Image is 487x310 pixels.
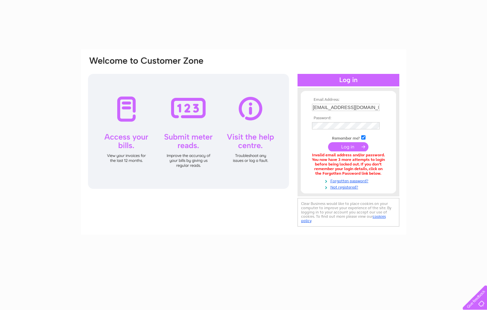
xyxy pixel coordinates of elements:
[301,214,386,223] a: cookies policy
[298,198,399,227] div: Clear Business would like to place cookies on your computer to improve your experience of the sit...
[312,153,385,176] div: Invalid email address and/or password. You now have 3 more attempts to login before being locked ...
[312,177,387,184] a: Forgotten password?
[310,134,387,141] td: Remember me?
[310,116,387,121] th: Password:
[328,142,368,151] input: Submit
[312,184,387,190] a: Not registered?
[310,98,387,102] th: Email Address:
